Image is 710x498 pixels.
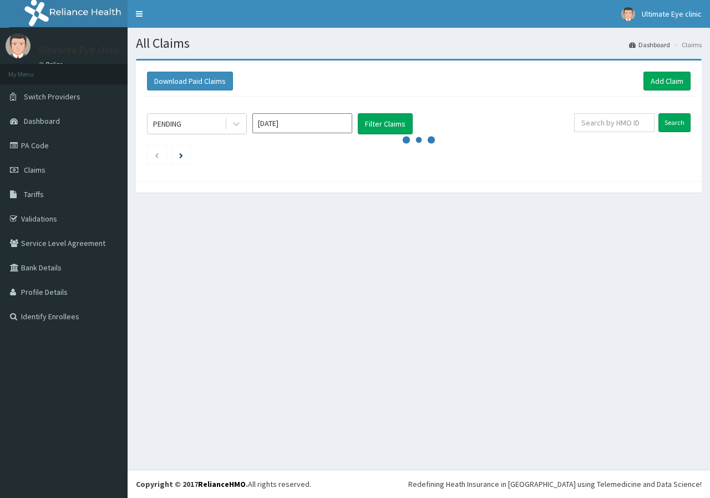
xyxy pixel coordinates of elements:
[408,479,702,490] div: Redefining Heath Insurance in [GEOGRAPHIC_DATA] using Telemedicine and Data Science!
[629,40,670,49] a: Dashboard
[24,165,45,175] span: Claims
[136,479,248,489] strong: Copyright © 2017 .
[136,36,702,51] h1: All Claims
[6,33,31,58] img: User Image
[643,72,691,90] a: Add Claim
[252,113,352,133] input: Select Month and Year
[671,40,702,49] li: Claims
[402,123,435,157] svg: audio-loading
[179,150,183,160] a: Next page
[621,7,635,21] img: User Image
[39,61,65,68] a: Online
[642,9,702,19] span: Ultimate Eye clinic
[658,113,691,132] input: Search
[358,113,413,134] button: Filter Claims
[24,116,60,126] span: Dashboard
[24,92,80,102] span: Switch Providers
[198,479,246,489] a: RelianceHMO
[154,150,159,160] a: Previous page
[153,118,181,129] div: PENDING
[147,72,233,90] button: Download Paid Claims
[128,470,710,498] footer: All rights reserved.
[39,45,120,55] p: Ultimate Eye clinic
[574,113,655,132] input: Search by HMO ID
[24,189,44,199] span: Tariffs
